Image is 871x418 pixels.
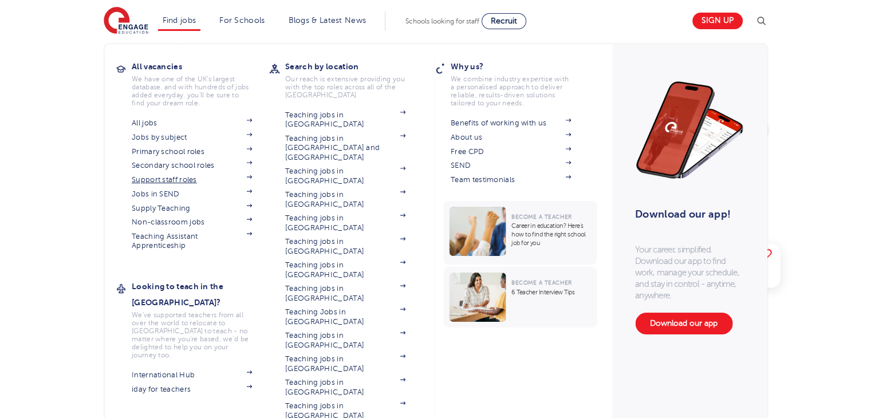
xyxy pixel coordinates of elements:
p: We have one of the UK's largest database. and with hundreds of jobs added everyday. you'll be sur... [132,75,252,107]
a: Non-classroom jobs [132,218,252,227]
a: Become a TeacherCareer in education? Here’s how to find the right school job for you [443,201,600,265]
a: Find jobs [163,16,196,25]
a: Download our app [635,313,732,334]
a: Blogs & Latest News [289,16,366,25]
a: Teaching jobs in [GEOGRAPHIC_DATA] [285,167,405,186]
a: Looking to teach in the [GEOGRAPHIC_DATA]?We've supported teachers from all over the world to rel... [132,278,269,359]
a: Supply Teaching [132,204,252,213]
a: Teaching jobs in [GEOGRAPHIC_DATA] [285,190,405,209]
span: Become a Teacher [511,279,572,286]
a: Why us?We combine industry expertise with a personalised approach to deliver reliable, results-dr... [451,58,588,107]
a: Teaching jobs in [GEOGRAPHIC_DATA] [285,354,405,373]
a: Support staff roles [132,175,252,184]
h3: Looking to teach in the [GEOGRAPHIC_DATA]? [132,278,269,310]
p: Our reach is extensive providing you with the top roles across all of the [GEOGRAPHIC_DATA] [285,75,405,99]
a: Teaching jobs in [GEOGRAPHIC_DATA] [285,237,405,256]
a: Teaching Assistant Apprenticeship [132,232,252,251]
span: Recruit [491,17,517,25]
a: Teaching jobs in [GEOGRAPHIC_DATA] [285,111,405,129]
a: Jobs in SEND [132,190,252,199]
a: For Schools [219,16,265,25]
a: Teaching jobs in [GEOGRAPHIC_DATA] [285,284,405,303]
a: All vacanciesWe have one of the UK's largest database. and with hundreds of jobs added everyday. ... [132,58,269,107]
p: 6 Teacher Interview Tips [511,288,591,297]
img: Engage Education [104,7,148,36]
a: Teaching jobs in [GEOGRAPHIC_DATA] [285,378,405,397]
a: SEND [451,161,571,170]
a: Recruit [482,13,526,29]
a: About us [451,133,571,142]
a: Teaching jobs in [GEOGRAPHIC_DATA] [285,214,405,232]
p: We combine industry expertise with a personalised approach to deliver reliable, results-driven so... [451,75,571,107]
a: Sign up [692,13,743,29]
h3: Why us? [451,58,588,74]
a: Teaching jobs in [GEOGRAPHIC_DATA] and [GEOGRAPHIC_DATA] [285,134,405,162]
a: Search by locationOur reach is extensive providing you with the top roles across all of the [GEOG... [285,58,423,99]
p: We've supported teachers from all over the world to relocate to [GEOGRAPHIC_DATA] to teach - no m... [132,311,252,359]
p: Career in education? Here’s how to find the right school job for you [511,222,591,247]
span: Schools looking for staff [405,17,479,25]
a: Become a Teacher6 Teacher Interview Tips [443,267,600,328]
p: Your career, simplified. Download our app to find work, manage your schedule, and stay in control... [635,244,744,301]
a: Team testimonials [451,175,571,184]
a: Free CPD [451,147,571,156]
a: Secondary school roles [132,161,252,170]
a: Jobs by subject [132,133,252,142]
a: Teaching jobs in [GEOGRAPHIC_DATA] [285,261,405,279]
a: All jobs [132,119,252,128]
a: Teaching Jobs in [GEOGRAPHIC_DATA] [285,307,405,326]
h3: Search by location [285,58,423,74]
h3: Download our app! [635,202,739,227]
a: Teaching jobs in [GEOGRAPHIC_DATA] [285,331,405,350]
a: Benefits of working with us [451,119,571,128]
span: Become a Teacher [511,214,572,220]
a: International Hub [132,370,252,380]
a: iday for teachers [132,385,252,394]
h3: All vacancies [132,58,269,74]
a: Primary school roles [132,147,252,156]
